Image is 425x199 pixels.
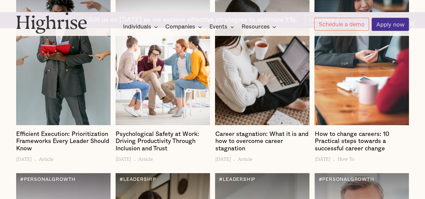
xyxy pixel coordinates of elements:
div: Events [209,23,227,31]
h5: [DATE] [116,155,131,162]
div: Individuals [123,23,160,31]
h5: Article [138,155,153,162]
a: Schedule a demo [314,18,369,31]
h5: [DATE] [215,155,230,162]
h4: How to change careers: 10 Practical steps towards a successful career change [314,131,409,152]
div: #LEADERSHIP [120,177,156,182]
h5: Article [39,155,53,162]
div: Resources [241,23,278,31]
div: v 4.0.25 [19,11,33,16]
div: Companies [165,23,195,31]
img: Highrise logo [16,12,87,34]
div: Domain: [DOMAIN_NAME] [17,17,74,23]
a: Apply now [372,18,409,31]
h5: [DATE] [314,155,330,162]
img: logo_orange.svg [11,11,16,16]
img: tab_keywords_by_traffic_grey.svg [67,39,72,44]
img: tab_domain_overview_orange.svg [18,39,24,44]
h4: Career stagnation: What it is and how to overcome career stagnation [215,131,309,152]
h5: [DATE] [16,155,32,162]
div: Domain Overview [26,40,60,44]
h6: - [333,155,335,162]
div: #PERSONALGROWTH [318,177,374,182]
h5: Article [238,155,252,162]
div: Events [209,23,236,31]
h6: - [134,155,136,162]
h4: Efficient Execution: Prioritization Frameworks Every Leader Should Know [16,131,110,152]
div: #PERSONALGROWTH [20,177,76,182]
div: Keywords by Traffic [74,40,113,44]
h5: How To [337,155,354,162]
div: Individuals [123,23,151,31]
h6: - [233,155,235,162]
h4: Psychological Safety at Work: Driving Productivity Through Inclusion and Trust [116,131,210,152]
h6: - [34,155,36,162]
div: Resources [241,23,269,31]
div: #LEADERSHIP [219,177,255,182]
div: Companies [165,23,204,31]
img: website_grey.svg [11,17,16,23]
